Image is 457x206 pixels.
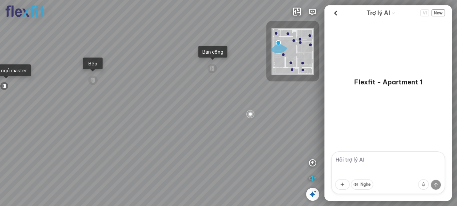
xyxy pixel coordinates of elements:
[420,9,429,16] span: VI
[202,48,223,55] div: Ban công
[432,9,445,16] span: New
[432,9,445,16] button: New Chat
[5,5,44,17] img: logo
[271,28,314,75] img: Flexfit_Apt1_M__JKL4XAWR2ATG.png
[367,8,395,18] div: AI Guide options
[87,60,99,67] div: Bếp
[420,9,429,16] button: Change language
[351,179,373,190] button: Nghe
[367,9,390,18] span: Trợ lý AI
[354,77,422,87] p: Flexfit - Apartment 1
